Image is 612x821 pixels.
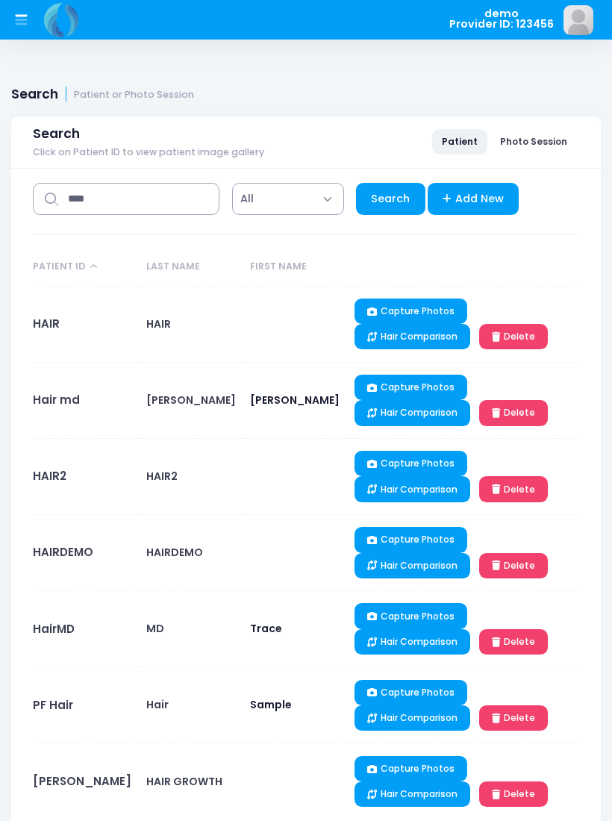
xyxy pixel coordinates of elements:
a: Delete [479,324,548,349]
a: Hair Comparison [355,705,470,731]
a: HAIRDEMO [33,544,93,560]
a: Delete [479,705,548,731]
a: Capture Photos [355,299,467,324]
span: MD [146,621,164,636]
a: Add New [428,183,519,215]
span: demo Provider ID: 123456 [449,8,554,30]
a: PF Hair [33,697,73,713]
a: Search [356,183,425,215]
span: Hair [146,697,169,712]
a: Delete [479,553,548,578]
a: Hair Comparison [355,400,470,425]
a: Patient [432,129,487,154]
span: [PERSON_NAME] [146,393,236,408]
a: Hair Comparison [355,781,470,807]
span: Click on Patient ID to view patient image gallery [33,147,264,158]
a: Hair md [33,392,80,408]
a: Hair Comparison [355,629,470,655]
img: image [563,5,593,35]
a: [PERSON_NAME] [33,773,131,789]
span: Trace [250,621,282,636]
a: HairMD [33,621,75,637]
span: All [240,191,254,207]
th: Patient ID: activate to sort column descending [33,248,139,287]
span: HAIRDEMO [146,545,203,560]
th: First Name: activate to sort column ascending [243,248,348,287]
a: Capture Photos [355,527,467,552]
a: Hair Comparison [355,553,470,578]
a: Capture Photos [355,375,467,400]
span: HAIR GROWTH [146,774,222,789]
a: HAIR2 [33,468,66,484]
img: Logo [41,1,82,39]
th: Last Name: activate to sort column ascending [139,248,243,287]
span: Sample [250,697,292,712]
a: Hair Comparison [355,324,470,349]
a: Capture Photos [355,756,467,781]
a: Capture Photos [355,680,467,705]
span: All [232,183,344,215]
a: Capture Photos [355,451,467,476]
span: HAIR2 [146,469,178,484]
a: HAIR [33,316,60,331]
a: Delete [479,629,548,655]
small: Patient or Photo Session [74,90,194,101]
span: [PERSON_NAME] [250,393,340,408]
a: Hair Comparison [355,476,470,502]
a: Delete [479,781,548,807]
a: Capture Photos [355,603,467,628]
span: HAIR [146,316,171,331]
a: Delete [479,400,548,425]
span: Search [33,126,80,142]
h1: Search [11,87,194,102]
a: Photo Session [490,129,577,154]
a: Delete [479,476,548,502]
